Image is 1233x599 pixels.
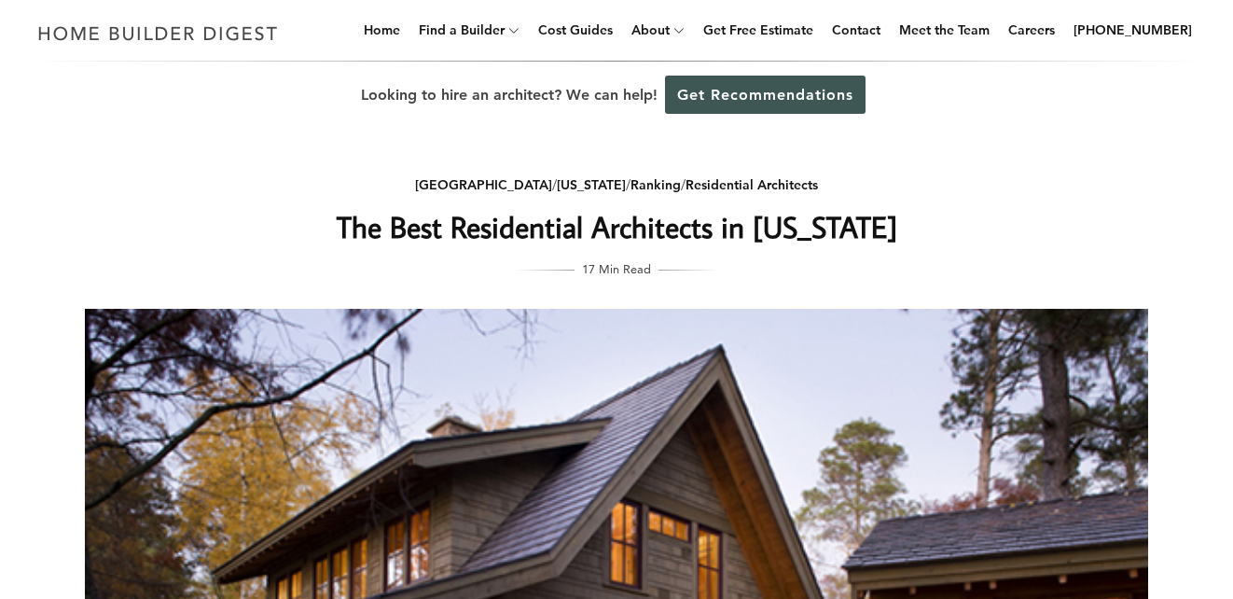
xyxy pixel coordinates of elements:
a: Residential Architects [686,176,818,193]
img: Home Builder Digest [30,15,286,51]
span: 17 Min Read [582,258,651,279]
div: / / / [244,174,989,197]
a: Ranking [630,176,681,193]
a: [GEOGRAPHIC_DATA] [415,176,552,193]
a: Get Recommendations [665,76,866,114]
h1: The Best Residential Architects in [US_STATE] [244,204,989,249]
a: [US_STATE] [557,176,626,193]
